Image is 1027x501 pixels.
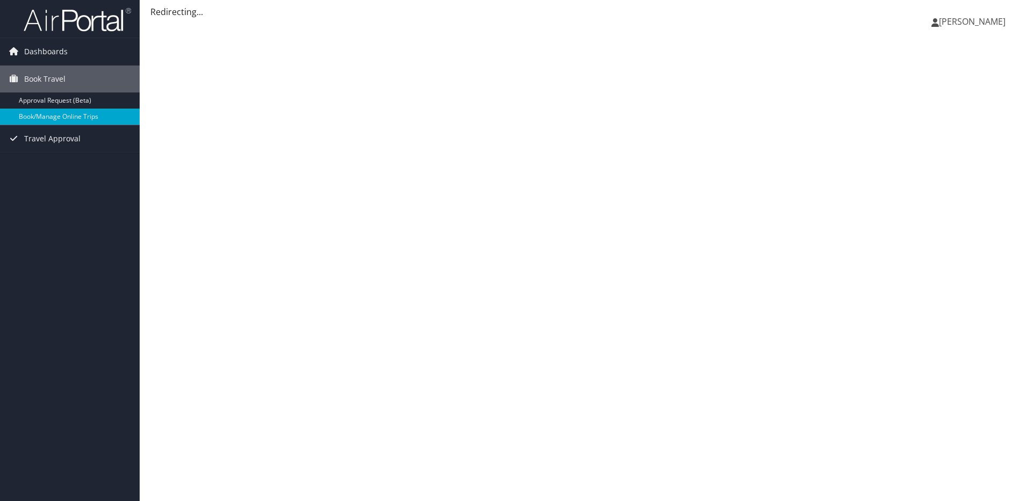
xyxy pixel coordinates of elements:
[24,7,131,32] img: airportal-logo.png
[939,16,1006,27] span: [PERSON_NAME]
[24,38,68,65] span: Dashboards
[931,5,1016,38] a: [PERSON_NAME]
[24,125,81,152] span: Travel Approval
[24,66,66,92] span: Book Travel
[150,5,1016,18] div: Redirecting...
